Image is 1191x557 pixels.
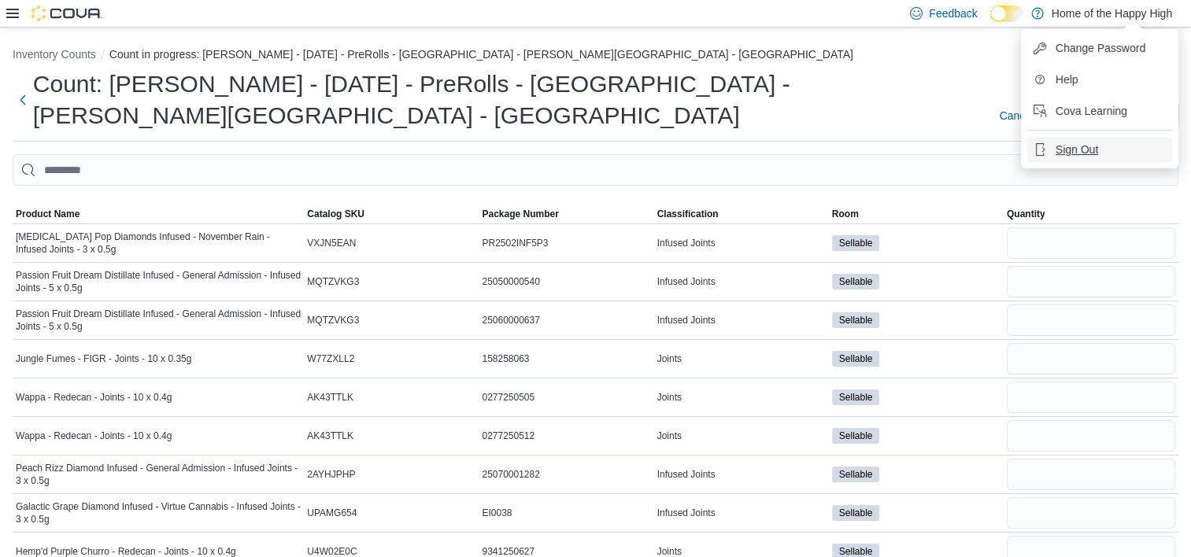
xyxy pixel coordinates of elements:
[16,462,301,487] span: Peach Rizz Diamond Infused - General Admission - Infused Joints - 3 x 0.5g
[832,235,880,251] span: Sellable
[479,388,653,407] div: 0277250505
[13,48,96,61] button: Inventory Counts
[16,391,172,404] span: Wappa - Redecan - Joints - 10 x 0.4g
[990,6,1023,22] input: Dark Mode
[832,351,880,367] span: Sellable
[832,312,880,328] span: Sellable
[839,352,873,366] span: Sellable
[657,237,716,249] span: Infused Joints
[307,352,354,365] span: W77ZXLL2
[1056,142,1098,157] span: Sign Out
[657,468,716,481] span: Infused Joints
[839,275,873,289] span: Sellable
[1027,67,1172,92] button: Help
[307,507,357,519] span: UPAMG654
[16,352,191,365] span: Jungle Fumes - FIGR - Joints - 10 x 0.35g
[832,208,859,220] span: Room
[482,208,558,220] span: Package Number
[16,430,172,442] span: Wappa - Redecan - Joints - 10 x 0.4g
[929,6,977,21] span: Feedback
[832,428,880,444] span: Sellable
[13,205,304,223] button: Product Name
[1056,40,1145,56] span: Change Password
[31,6,102,21] img: Cova
[33,68,981,131] h1: Count: [PERSON_NAME] - [DATE] - PreRolls - [GEOGRAPHIC_DATA] - [PERSON_NAME][GEOGRAPHIC_DATA] - [...
[479,234,653,253] div: PR2502INF5P3
[307,391,353,404] span: AK43TTLK
[1027,137,1172,162] button: Sign Out
[16,208,80,220] span: Product Name
[839,429,873,443] span: Sellable
[13,46,1178,65] nav: An example of EuiBreadcrumbs
[832,467,880,482] span: Sellable
[479,272,653,291] div: 25050000540
[1007,208,1045,220] span: Quantity
[13,154,1178,186] input: This is a search bar. After typing your query, hit enter to filter the results lower in the page.
[479,311,653,330] div: 25060000637
[839,313,873,327] span: Sellable
[654,205,829,223] button: Classification
[479,349,653,368] div: 158258063
[16,500,301,526] span: Galactic Grape Diamond Infused - Virtue Cannabis - Infused Joints - 3 x 0.5g
[832,389,880,405] span: Sellable
[832,505,880,521] span: Sellable
[657,391,682,404] span: Joints
[479,504,653,522] div: EI0038
[1056,103,1127,119] span: Cova Learning
[1027,35,1172,61] button: Change Password
[307,237,356,249] span: VXJN5EAN
[990,22,991,23] span: Dark Mode
[1004,205,1178,223] button: Quantity
[999,108,1034,124] span: Cancel
[307,208,364,220] span: Catalog SKU
[839,236,873,250] span: Sellable
[657,430,682,442] span: Joints
[304,205,479,223] button: Catalog SKU
[307,430,353,442] span: AK43TTLK
[479,465,653,484] div: 25070001282
[839,506,873,520] span: Sellable
[479,205,653,223] button: Package Number
[16,231,301,256] span: [MEDICAL_DATA] Pop Diamonds Infused - November Rain - Infused Joints - 3 x 0.5g
[657,507,716,519] span: Infused Joints
[657,352,682,365] span: Joints
[16,269,301,294] span: Passion Fruit Dream Distillate Infused - General Admission - Infused Joints - 5 x 0.5g
[657,208,719,220] span: Classification
[993,100,1040,131] button: Cancel
[839,390,873,404] span: Sellable
[839,467,873,481] span: Sellable
[307,468,355,481] span: 2AYHJPHP
[657,314,716,326] span: Infused Joints
[479,426,653,445] div: 0277250512
[832,274,880,290] span: Sellable
[16,308,301,333] span: Passion Fruit Dream Distillate Infused - General Admission - Infused Joints - 5 x 0.5g
[109,48,853,61] button: Count in progress: [PERSON_NAME] - [DATE] - PreRolls - [GEOGRAPHIC_DATA] - [PERSON_NAME][GEOGRAPH...
[13,84,33,116] button: Next
[1052,4,1172,23] p: Home of the Happy High
[1027,98,1172,124] button: Cova Learning
[307,314,359,326] span: MQTZVKG3
[307,275,359,288] span: MQTZVKG3
[657,275,716,288] span: Infused Joints
[1056,72,1078,87] span: Help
